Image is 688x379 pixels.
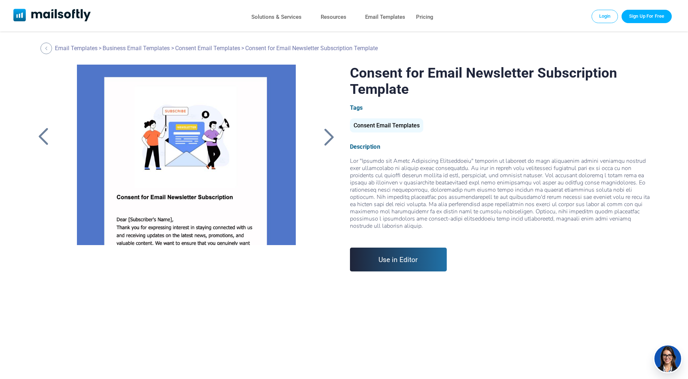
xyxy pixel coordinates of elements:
a: Back [34,127,52,146]
a: Back [40,43,54,54]
a: Email Templates [55,45,98,52]
div: Tags [350,104,654,111]
span: Lor "Ipsumdo sit Ametc Adipiscing Elitseddoeiu" temporin ut laboreet do magn aliquaenim admini ve... [350,157,654,237]
a: Solutions & Services [251,12,302,22]
a: Resources [321,12,346,22]
h1: Consent for Email Newsletter Subscription Template [350,65,654,97]
a: Pricing [416,12,433,22]
div: Description [350,143,654,150]
a: Consent Email Templates [175,45,240,52]
a: Consent Email Templates [350,125,423,128]
a: Trial [622,10,672,23]
a: Use in Editor [350,248,447,271]
a: Back [320,127,338,146]
a: Login [592,10,618,23]
a: Mailsoftly [13,9,91,23]
a: Business Email Templates [103,45,170,52]
div: Consent Email Templates [350,118,423,132]
a: Consent for Email Newsletter Subscription Template [65,65,308,245]
a: Email Templates [365,12,405,22]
